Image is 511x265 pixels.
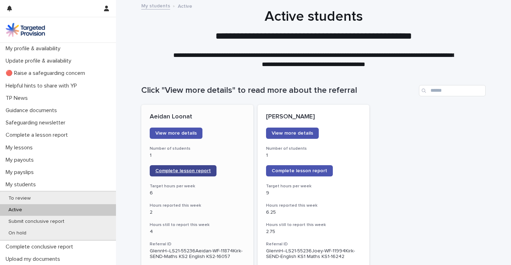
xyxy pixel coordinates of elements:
span: Complete lesson report [155,168,211,173]
h3: Referral ID [150,241,245,247]
span: View more details [155,131,197,136]
p: 6.25 [266,209,361,215]
p: Complete a lesson report [3,132,73,138]
p: My profile & availability [3,45,66,52]
h3: Number of students [150,146,245,151]
p: 1 [150,153,245,159]
h3: Hours reported this week [150,203,245,208]
span: Complete lesson report [272,168,327,173]
p: 9 [266,190,361,196]
a: Complete lesson report [150,165,216,176]
h3: Hours still to report this week [150,222,245,228]
p: 6 [150,190,245,196]
input: Search [419,85,486,96]
p: Update profile & availability [3,58,77,64]
p: My lessons [3,144,38,151]
h3: Target hours per week [150,183,245,189]
a: View more details [266,128,319,139]
p: [PERSON_NAME] [266,113,361,121]
p: Upload my documents [3,256,66,263]
p: To review [3,195,36,201]
a: Complete lesson report [266,165,333,176]
p: 2 [150,209,245,215]
img: M5nRWzHhSzIhMunXDL62 [6,23,45,37]
span: View more details [272,131,313,136]
p: 2.75 [266,229,361,235]
p: My payslips [3,169,39,176]
h3: Referral ID [266,241,361,247]
p: Aeidan Loonat [150,113,245,121]
p: On hold [3,230,32,236]
h3: Hours reported this week [266,203,361,208]
p: Active [178,2,192,9]
h3: Number of students [266,146,361,151]
a: My students [141,1,170,9]
h3: Hours still to report this week [266,222,361,228]
p: Guidance documents [3,107,63,114]
p: Active [3,207,28,213]
p: 4 [150,229,245,235]
p: Complete conclusive report [3,244,79,250]
a: View more details [150,128,202,139]
p: GlennH--LS21-55236Aeidan-WF-11874Kirk-SEND-Maths KS2 English KS2-16057 [150,248,245,260]
h3: Target hours per week [266,183,361,189]
h1: Active students [141,8,486,25]
p: GlennH--LS21-55236Joey-WF-11994Kirk-SEND-English KS1 Maths KS1-16242 [266,248,361,260]
p: TP News [3,95,33,102]
p: Helpful hints to share with YP [3,83,83,89]
p: Submit conclusive report [3,219,70,225]
p: Safeguarding newsletter [3,119,71,126]
p: My students [3,181,41,188]
h1: Click "View more details" to read more about the referral [141,85,416,96]
p: My payouts [3,157,39,163]
p: 1 [266,153,361,159]
p: 🔴 Raise a safeguarding concern [3,70,91,77]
